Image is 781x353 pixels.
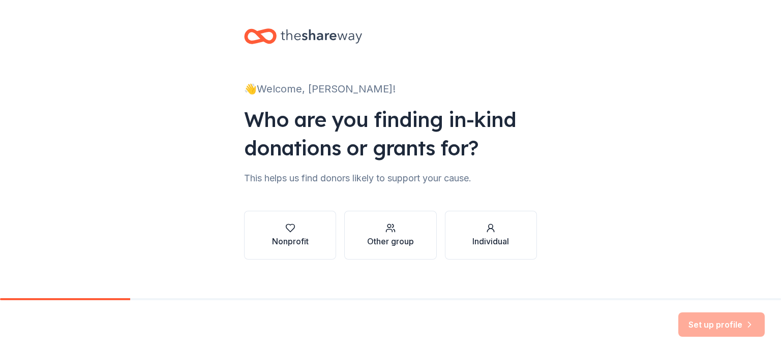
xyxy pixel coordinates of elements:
button: Other group [344,211,436,260]
div: 👋 Welcome, [PERSON_NAME]! [244,81,537,97]
div: This helps us find donors likely to support your cause. [244,170,537,186]
div: Individual [472,235,509,247]
button: Nonprofit [244,211,336,260]
button: Individual [445,211,537,260]
div: Who are you finding in-kind donations or grants for? [244,105,537,162]
div: Nonprofit [272,235,309,247]
div: Other group [367,235,414,247]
